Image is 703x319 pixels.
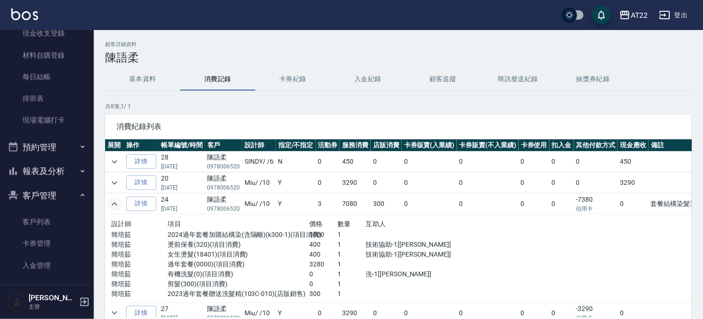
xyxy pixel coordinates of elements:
p: 3280 [309,259,337,269]
a: 詳情 [126,197,156,211]
td: 7080 [340,194,371,214]
p: 3000 [309,230,337,240]
td: 0 [574,173,618,193]
a: 詳情 [126,175,156,190]
p: 300 [309,289,337,299]
a: 現金收支登錄 [4,23,90,44]
th: 店販消費 [371,139,402,152]
p: 1 [337,250,366,259]
img: Person [8,293,26,311]
td: Miu / /10 [242,173,276,193]
td: 陳語柔 [205,194,243,214]
button: 報表及分析 [4,159,90,183]
a: 材料自購登錄 [4,45,90,66]
td: 24 [159,194,205,214]
p: 簡培茹 [111,250,168,259]
td: 0 [550,173,574,193]
th: 服務消費 [340,139,371,152]
th: 操作 [124,139,159,152]
p: 0978006520 [207,162,240,171]
th: 帳單編號/時間 [159,139,205,152]
button: 客戶管理 [4,183,90,208]
a: 排班表 [4,88,90,109]
td: 0 [618,194,649,214]
td: -7380 [574,194,618,214]
span: 項目 [168,220,182,228]
td: N [276,152,316,172]
a: 現場電腦打卡 [4,109,90,131]
td: 20 [159,173,205,193]
button: 員工及薪資 [4,280,90,304]
p: 簡培茹 [111,269,168,279]
button: expand row [107,155,122,169]
a: 客戶列表 [4,211,90,233]
td: 0 [550,152,574,172]
p: 剪髮(300)(項目消費) [168,279,309,289]
h3: 陳語柔 [105,51,692,64]
td: 3290 [618,173,649,193]
th: 扣入金 [550,139,574,152]
td: 0 [519,194,550,214]
h5: [PERSON_NAME] [29,293,76,303]
td: 0 [550,194,574,214]
td: 3 [316,194,340,214]
button: 基本資料 [105,68,180,91]
p: [DATE] [161,205,203,213]
td: 0 [457,194,519,214]
td: 陳語柔 [205,173,243,193]
td: 0 [574,152,618,172]
a: 詳情 [126,154,156,169]
th: 客戶 [205,139,243,152]
button: 抽獎券紀錄 [556,68,631,91]
p: 1 [337,230,366,240]
button: expand row [107,176,122,190]
th: 其他付款方式 [574,139,618,152]
td: 450 [340,152,371,172]
button: 消費記錄 [180,68,255,91]
p: 0978006520 [207,183,240,192]
th: 指定/不指定 [276,139,316,152]
button: AT22 [616,6,652,25]
td: 450 [618,152,649,172]
th: 活動券 [316,139,340,152]
span: 設計師 [111,220,131,228]
th: 卡券使用 [519,139,550,152]
th: 現金應收 [618,139,649,152]
td: 0 [457,152,519,172]
button: 顧客追蹤 [405,68,481,91]
p: 1 [337,269,366,279]
p: 洗-1[[PERSON_NAME]] [366,269,451,279]
span: 價格 [309,220,323,228]
td: 0 [519,173,550,193]
button: expand row [107,197,122,211]
p: 主管 [29,303,76,311]
p: 技術協助-1[[PERSON_NAME]] [366,250,451,259]
p: 2023過年套餐贈送洗髮精(103C-010)(店販銷售) [168,289,309,299]
p: 0978006520 [207,205,240,213]
div: AT22 [631,9,648,21]
p: 共 8 筆, 1 / 1 [105,102,692,111]
p: 1 [337,279,366,289]
td: 0 [371,152,402,172]
p: 簡培茹 [111,230,168,240]
td: Y [276,194,316,214]
td: 28 [159,152,205,172]
td: 0 [316,152,340,172]
p: 簡培茹 [111,240,168,250]
p: 簡培茹 [111,279,168,289]
th: 展開 [105,139,124,152]
td: 0 [402,152,457,172]
p: 有機洗髮(0)(項目消費) [168,269,309,279]
th: 卡券販賣(入業績) [402,139,457,152]
td: 0 [519,152,550,172]
p: 1 [337,240,366,250]
td: 300 [371,194,402,214]
p: 1 [337,259,366,269]
h2: 顧客詳細資料 [105,41,692,47]
td: 0 [316,173,340,193]
p: 技術協助-1[[PERSON_NAME]] [366,240,451,250]
p: 2024過年套餐加購結構染(含隔離)(k300-1)(項目消費) [168,230,309,240]
button: 入金紀錄 [330,68,405,91]
p: 400 [309,250,337,259]
a: 卡券管理 [4,233,90,254]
